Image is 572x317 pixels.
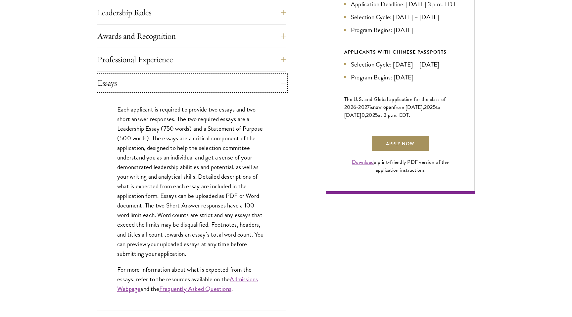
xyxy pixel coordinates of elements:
[97,5,286,21] button: Leadership Roles
[375,111,378,119] span: 5
[353,103,356,111] span: 6
[344,12,456,22] li: Selection Cycle: [DATE] – [DATE]
[373,103,394,111] span: now open
[344,25,456,35] li: Program Begins: [DATE]
[344,60,456,69] li: Selection Cycle: [DATE] – [DATE]
[344,48,456,56] div: APPLICANTS WITH CHINESE PASSPORTS
[159,284,231,294] a: Frequently Asked Questions
[367,103,370,111] span: 7
[117,265,266,294] p: For more information about what is expected from the essays, refer to the resources available on ...
[361,111,365,119] span: 0
[344,95,446,111] span: The U.S. and Global application for the class of 202
[370,103,373,111] span: is
[356,103,367,111] span: -202
[378,111,410,119] span: at 3 p.m. EDT.
[366,111,375,119] span: 202
[433,103,436,111] span: 5
[394,103,424,111] span: from [DATE],
[424,103,433,111] span: 202
[344,103,440,119] span: to [DATE]
[371,136,429,152] a: Apply Now
[352,158,374,166] a: Download
[344,72,456,82] li: Program Begins: [DATE]
[344,158,456,174] div: a print-friendly PDF version of the application instructions
[97,75,286,91] button: Essays
[117,274,258,294] a: Admissions Webpage
[97,28,286,44] button: Awards and Recognition
[365,111,366,119] span: ,
[117,105,266,258] p: Each applicant is required to provide two essays and two short answer responses. The two required...
[97,52,286,68] button: Professional Experience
